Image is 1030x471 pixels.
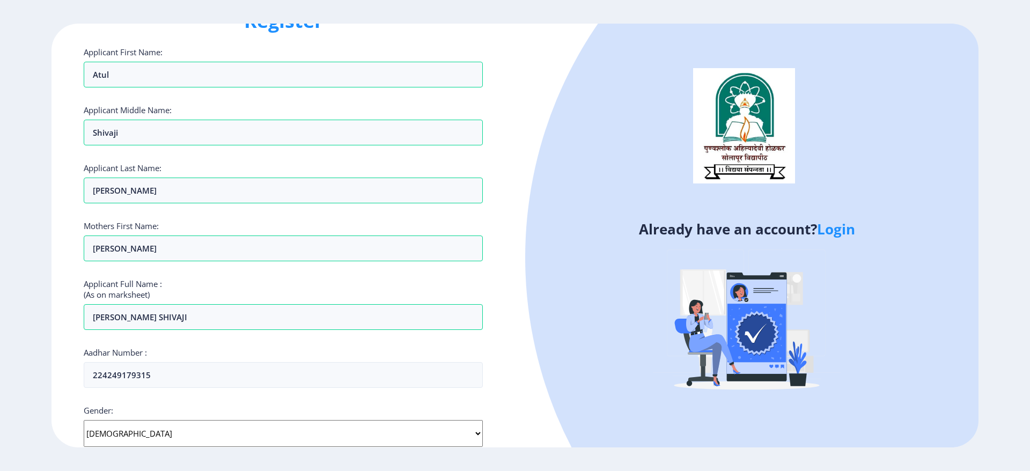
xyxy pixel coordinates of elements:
label: Applicant Middle Name: [84,105,172,115]
h4: Already have an account? [523,220,970,238]
label: Aadhar Number : [84,347,147,358]
label: Applicant Last Name: [84,163,161,173]
img: Verified-rafiki.svg [653,229,841,417]
label: Mothers First Name: [84,220,159,231]
input: First Name [84,120,483,145]
a: Login [817,219,855,239]
label: Applicant First Name: [84,47,163,57]
input: First Name [84,62,483,87]
input: Aadhar Number [84,362,483,388]
img: logo [693,68,795,183]
label: Gender: [84,405,113,416]
label: Applicant Full Name : (As on marksheet) [84,278,162,300]
input: Full Name [84,304,483,330]
input: Last Name [84,178,483,203]
input: Last Name [84,235,483,261]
